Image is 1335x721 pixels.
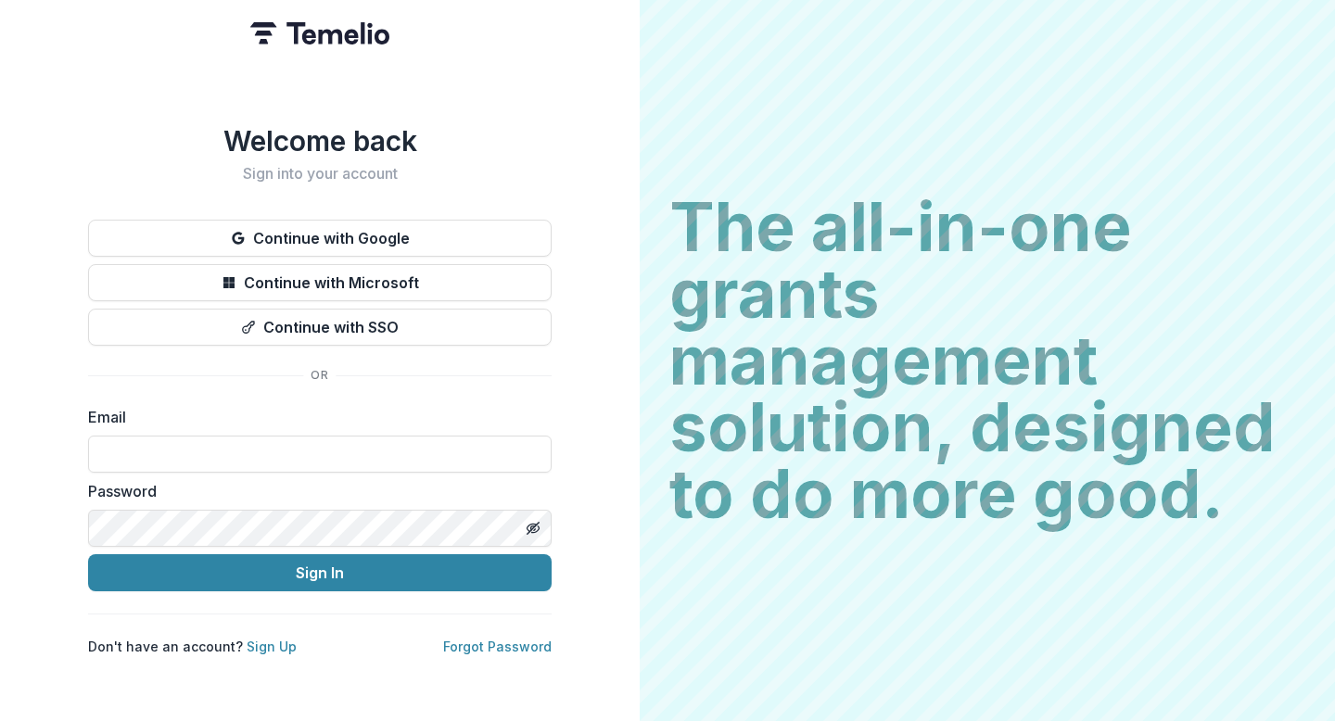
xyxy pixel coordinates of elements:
[443,639,552,654] a: Forgot Password
[88,264,552,301] button: Continue with Microsoft
[88,220,552,257] button: Continue with Google
[88,554,552,591] button: Sign In
[88,480,540,502] label: Password
[88,309,552,346] button: Continue with SSO
[88,637,297,656] p: Don't have an account?
[247,639,297,654] a: Sign Up
[88,165,552,183] h2: Sign into your account
[88,124,552,158] h1: Welcome back
[518,513,548,543] button: Toggle password visibility
[88,406,540,428] label: Email
[250,22,389,44] img: Temelio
